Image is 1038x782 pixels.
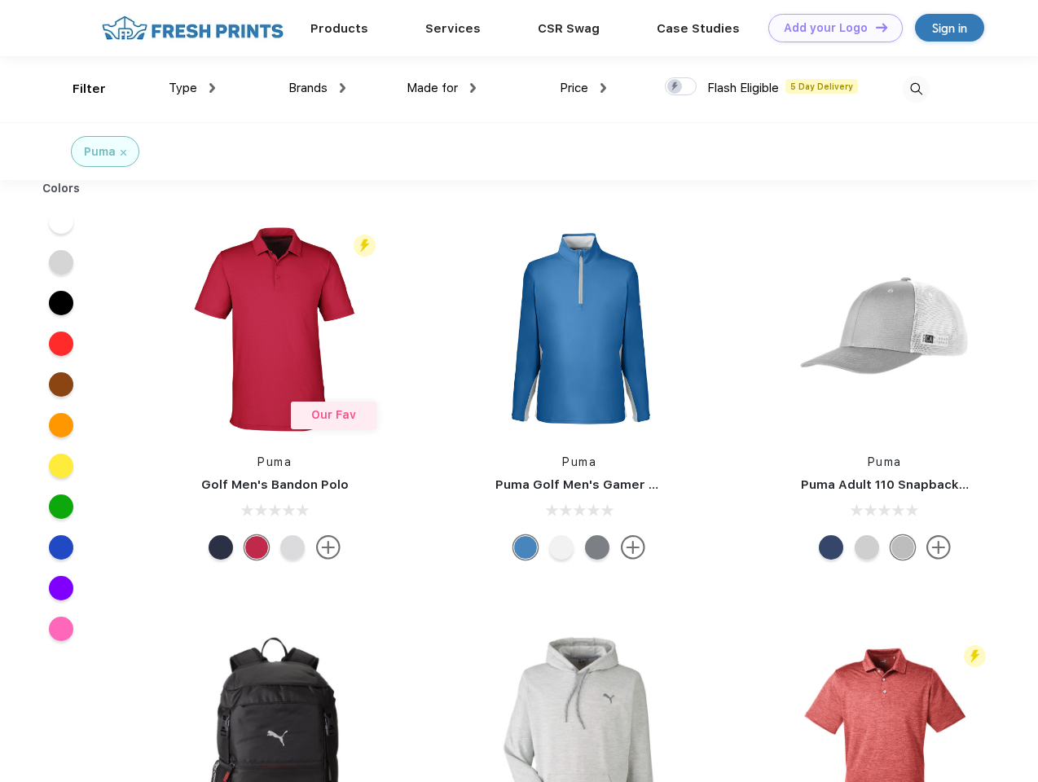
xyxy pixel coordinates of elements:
[621,535,645,560] img: more.svg
[471,221,688,437] img: func=resize&h=266
[316,535,341,560] img: more.svg
[891,535,915,560] div: Quarry with Brt Whit
[819,535,843,560] div: Peacoat with Qut Shd
[560,81,588,95] span: Price
[340,83,345,93] img: dropdown.png
[166,221,383,437] img: func=resize&h=266
[280,535,305,560] div: High Rise
[470,83,476,93] img: dropdown.png
[785,79,858,94] span: 5 Day Delivery
[538,21,600,36] a: CSR Swag
[30,180,93,197] div: Colors
[257,455,292,468] a: Puma
[903,76,930,103] img: desktop_search.svg
[876,23,887,32] img: DT
[84,143,116,160] div: Puma
[121,150,126,156] img: filter_cancel.svg
[513,535,538,560] div: Bright Cobalt
[97,14,288,42] img: fo%20logo%202.webp
[201,477,349,492] a: Golf Men's Bandon Polo
[784,21,868,35] div: Add your Logo
[562,455,596,468] a: Puma
[495,477,753,492] a: Puma Golf Men's Gamer Golf Quarter-Zip
[407,81,458,95] span: Made for
[244,535,269,560] div: Ski Patrol
[868,455,902,468] a: Puma
[585,535,609,560] div: Quiet Shade
[169,81,197,95] span: Type
[855,535,879,560] div: Quarry Brt Whit
[425,21,481,36] a: Services
[915,14,984,42] a: Sign in
[311,408,356,421] span: Our Fav
[310,21,368,36] a: Products
[932,19,967,37] div: Sign in
[776,221,993,437] img: func=resize&h=266
[209,535,233,560] div: Navy Blazer
[549,535,574,560] div: Bright White
[600,83,606,93] img: dropdown.png
[73,80,106,99] div: Filter
[288,81,328,95] span: Brands
[964,645,986,667] img: flash_active_toggle.svg
[707,81,779,95] span: Flash Eligible
[354,235,376,257] img: flash_active_toggle.svg
[926,535,951,560] img: more.svg
[209,83,215,93] img: dropdown.png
